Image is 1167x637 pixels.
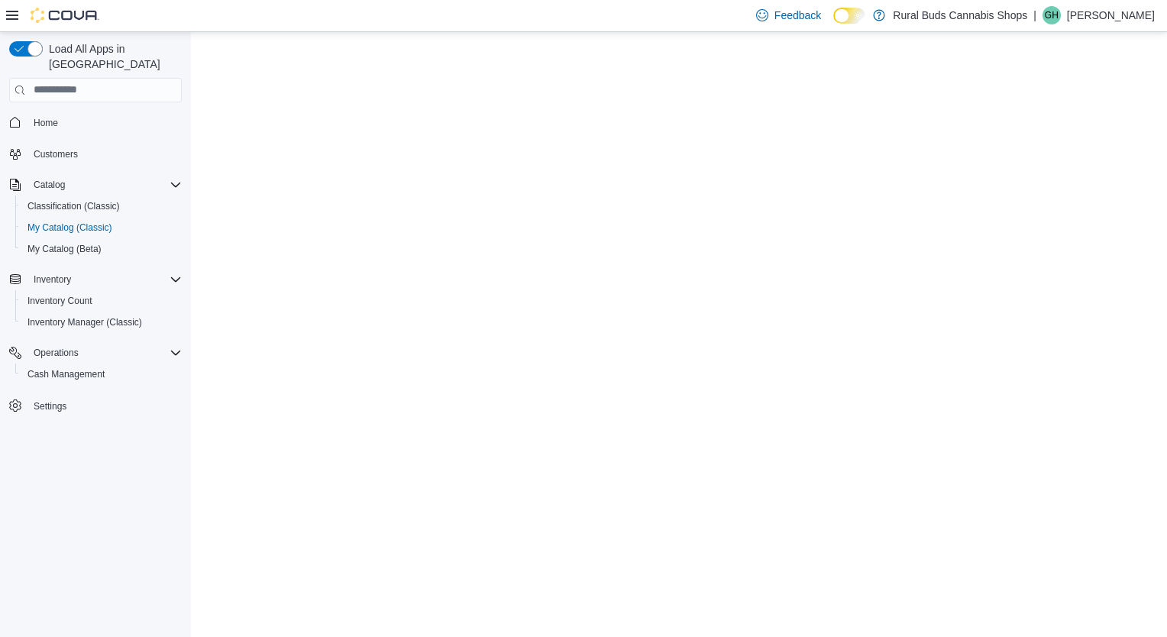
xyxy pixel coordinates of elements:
a: My Catalog (Beta) [21,240,108,258]
span: Inventory Manager (Classic) [27,316,142,328]
span: Inventory Manager (Classic) [21,313,182,331]
span: Classification (Classic) [21,197,182,215]
span: Classification (Classic) [27,200,120,212]
span: Customers [34,148,78,160]
button: Inventory [3,269,188,290]
nav: Complex example [9,105,182,457]
button: Operations [27,344,85,362]
a: My Catalog (Classic) [21,218,118,237]
button: Customers [3,143,188,165]
img: Cova [31,8,99,23]
input: Dark Mode [833,8,865,24]
span: Inventory Count [27,295,92,307]
button: My Catalog (Beta) [15,238,188,260]
span: Operations [27,344,182,362]
p: Rural Buds Cannabis Shops [893,6,1027,24]
button: Catalog [27,176,71,194]
span: Inventory [27,270,182,289]
span: My Catalog (Classic) [27,221,112,234]
button: Cash Management [15,364,188,385]
span: Customers [27,144,182,163]
button: Operations [3,342,188,364]
span: Operations [34,347,79,359]
span: Inventory [34,273,71,286]
span: My Catalog (Beta) [21,240,182,258]
button: Classification (Classic) [15,196,188,217]
p: | [1033,6,1036,24]
span: Home [34,117,58,129]
button: Catalog [3,174,188,196]
a: Home [27,114,64,132]
span: GH [1045,6,1059,24]
button: Inventory [27,270,77,289]
span: Feedback [774,8,821,23]
span: Cash Management [21,365,182,383]
a: Settings [27,397,73,416]
span: Cash Management [27,368,105,380]
span: My Catalog (Beta) [27,243,102,255]
span: My Catalog (Classic) [21,218,182,237]
a: Customers [27,145,84,163]
p: [PERSON_NAME] [1067,6,1155,24]
div: Gina Houle [1043,6,1061,24]
span: Inventory Count [21,292,182,310]
a: Cash Management [21,365,111,383]
button: Inventory Count [15,290,188,312]
a: Inventory Count [21,292,99,310]
a: Classification (Classic) [21,197,126,215]
span: Load All Apps in [GEOGRAPHIC_DATA] [43,41,182,72]
a: Inventory Manager (Classic) [21,313,148,331]
span: Catalog [27,176,182,194]
button: My Catalog (Classic) [15,217,188,238]
button: Inventory Manager (Classic) [15,312,188,333]
span: Settings [34,400,66,412]
button: Settings [3,394,188,416]
button: Home [3,112,188,134]
span: Settings [27,396,182,415]
span: Home [27,113,182,132]
span: Catalog [34,179,65,191]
